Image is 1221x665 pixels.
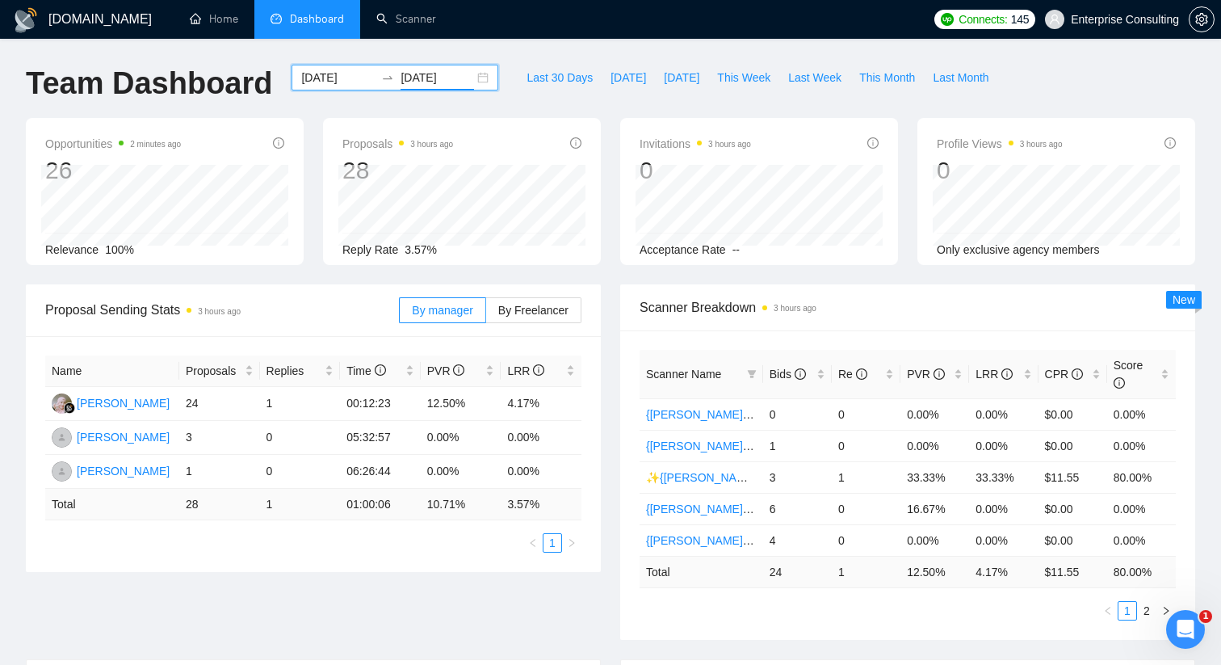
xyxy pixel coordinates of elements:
[856,368,867,380] span: info-circle
[376,12,436,26] a: searchScanner
[64,402,75,414] img: gigradar-bm.png
[1114,359,1143,389] span: Score
[346,364,385,377] span: Time
[774,304,816,313] time: 3 hours ago
[52,464,170,477] a: IS[PERSON_NAME]
[763,524,832,556] td: 4
[602,65,655,90] button: [DATE]
[527,69,593,86] span: Last 30 Days
[640,134,751,154] span: Invitations
[260,356,341,387] th: Replies
[427,364,465,377] span: PVR
[924,65,997,90] button: Last Month
[562,533,581,553] button: right
[779,65,850,90] button: Last Week
[501,455,581,489] td: 0.00%
[763,398,832,430] td: 0
[1011,11,1029,28] span: 145
[610,69,646,86] span: [DATE]
[1020,140,1063,149] time: 3 hours ago
[832,398,900,430] td: 0
[832,430,900,461] td: 0
[45,356,179,387] th: Name
[1189,6,1215,32] button: setting
[543,533,562,553] li: 1
[52,430,170,443] a: EB[PERSON_NAME]
[1161,606,1171,616] span: right
[1164,137,1176,149] span: info-circle
[900,524,969,556] td: 0.00%
[900,493,969,524] td: 16.67%
[412,304,472,317] span: By manager
[266,362,322,380] span: Replies
[1107,524,1176,556] td: 0.00%
[179,356,260,387] th: Proposals
[498,304,569,317] span: By Freelancer
[859,69,915,86] span: This Month
[543,534,561,552] a: 1
[77,394,170,412] div: [PERSON_NAME]
[969,398,1038,430] td: 0.00%
[850,65,924,90] button: This Month
[763,493,832,524] td: 6
[1107,461,1176,493] td: 80.00%
[640,556,763,587] td: Total
[1166,610,1205,649] iframe: Intercom live chat
[838,368,867,381] span: Re
[1107,430,1176,461] td: 0.00%
[934,368,945,380] span: info-circle
[501,489,581,520] td: 3.57 %
[260,489,341,520] td: 1
[273,137,284,149] span: info-circle
[795,368,806,380] span: info-circle
[1038,524,1107,556] td: $0.00
[567,538,577,548] span: right
[179,455,260,489] td: 1
[640,243,726,256] span: Acceptance Rate
[1038,398,1107,430] td: $0.00
[45,134,181,154] span: Opportunities
[1156,601,1176,621] button: right
[969,524,1038,556] td: 0.00%
[340,489,421,520] td: 01:00:06
[130,140,181,149] time: 2 minutes ago
[646,440,963,452] a: {[PERSON_NAME]}Full-stack devs WW (<1 month) - pain point
[1103,606,1113,616] span: left
[45,300,399,320] span: Proposal Sending Stats
[453,364,464,376] span: info-circle
[501,387,581,421] td: 4.17%
[260,455,341,489] td: 0
[381,71,394,84] span: to
[401,69,474,86] input: End date
[900,398,969,430] td: 0.00%
[179,387,260,421] td: 24
[763,556,832,587] td: 24
[260,387,341,421] td: 1
[763,430,832,461] td: 1
[52,461,72,482] img: IS
[708,140,751,149] time: 3 hours ago
[410,140,453,149] time: 3 hours ago
[77,428,170,446] div: [PERSON_NAME]
[937,134,1063,154] span: Profile Views
[342,134,453,154] span: Proposals
[271,13,282,24] span: dashboard
[937,155,1063,186] div: 0
[179,489,260,520] td: 28
[1118,602,1136,620] a: 1
[708,65,779,90] button: This Week
[52,394,72,414] img: RH
[342,243,398,256] span: Reply Rate
[937,243,1100,256] span: Only exclusive agency members
[640,297,1176,318] span: Scanner Breakdown
[1114,377,1125,389] span: info-circle
[640,155,751,186] div: 0
[342,155,453,186] div: 28
[1137,601,1156,621] li: 2
[900,430,969,461] td: 0.00%
[1038,556,1107,587] td: $ 11.55
[518,65,602,90] button: Last 30 Days
[26,65,272,103] h1: Team Dashboard
[340,387,421,421] td: 00:12:23
[1138,602,1156,620] a: 2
